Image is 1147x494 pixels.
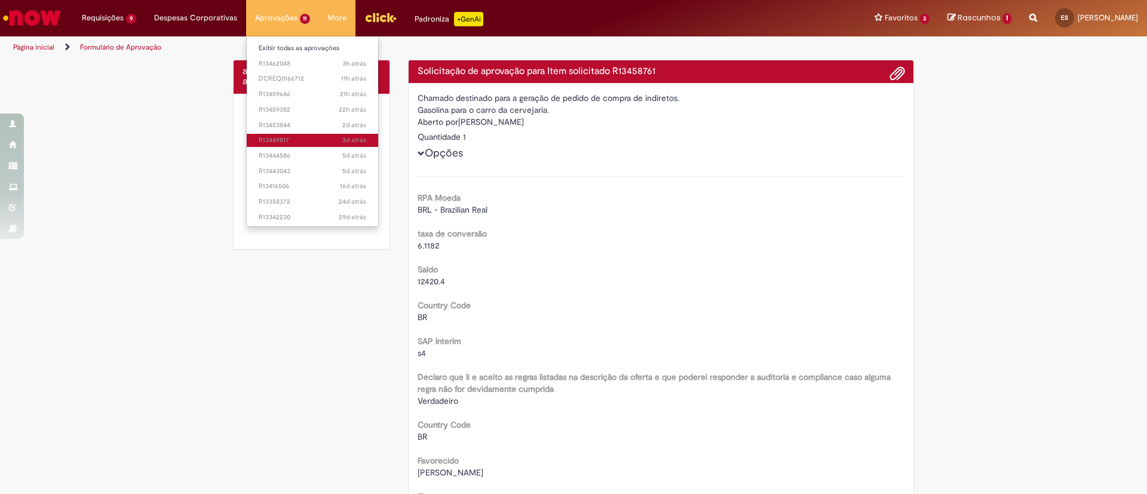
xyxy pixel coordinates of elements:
[259,121,367,130] span: R13453844
[255,12,298,24] span: Aprovações
[418,455,459,466] b: Favorecido
[247,72,379,85] a: Aberto DCREQ0166712 :
[126,14,136,24] span: 9
[243,65,360,88] span: cerca de uma hora atrás
[342,59,366,68] span: 3h atrás
[340,182,366,191] span: 16d atrás
[339,105,366,114] span: 22h atrás
[418,336,461,346] b: SAP Interim
[418,192,461,203] b: RPA Moeda
[947,13,1011,24] a: Rascunhos
[418,240,439,251] span: 6.1182
[243,66,381,87] h4: aprovado
[342,121,366,130] span: 2d atrás
[9,36,756,59] ul: Trilhas de página
[418,467,483,478] span: [PERSON_NAME]
[154,12,237,24] span: Despesas Corporativas
[339,197,366,206] time: 06/08/2025 09:50:49
[1,6,63,30] img: ServiceNow
[415,12,483,26] div: Padroniza
[418,131,905,143] div: Quantidade 1
[247,119,379,132] a: Aberto R13453844 :
[342,136,366,145] time: 26/08/2025 17:05:22
[342,59,366,68] time: 29/08/2025 11:56:04
[920,14,930,24] span: 3
[342,167,366,176] span: 5d atrás
[259,105,367,115] span: R13459382
[340,90,366,99] time: 28/08/2025 17:39:48
[341,74,366,83] span: 11h atrás
[418,348,426,358] span: s4
[418,431,427,442] span: BR
[13,42,54,52] a: Página inicial
[259,213,367,222] span: R13342230
[418,419,471,430] b: Country Code
[247,42,379,55] a: Exibir todas as aprovações
[300,14,311,24] span: 11
[958,12,1001,23] span: Rascunhos
[247,195,379,208] a: Aberto R13358372 :
[247,134,379,147] a: Aberto R13449817 :
[247,165,379,178] a: Aberto R13443043 :
[328,12,346,24] span: More
[246,36,379,227] ul: Aprovações
[247,88,379,101] a: Aberto R13459646 :
[418,204,487,215] span: BRL - Brazilian Real
[342,136,366,145] span: 3d atrás
[339,197,366,206] span: 24d atrás
[418,116,458,128] label: Aberto por
[342,167,366,176] time: 25/08/2025 09:32:48
[259,74,367,84] span: DCREQ0166712
[418,116,905,131] div: [PERSON_NAME]
[247,103,379,116] a: Aberto R13459382 :
[247,211,379,224] a: Aberto R13342230 :
[1002,13,1011,24] span: 1
[342,151,366,160] span: 5d atrás
[259,151,367,161] span: R13444586
[339,213,366,222] span: 29d atrás
[885,12,918,24] span: Favoritos
[340,182,366,191] time: 14/08/2025 09:36:37
[247,180,379,193] a: Aberto R13416506 :
[418,312,427,323] span: BR
[418,92,905,104] div: Chamado destinado para a geração de pedido de compra de indiretos.
[243,103,381,241] img: sucesso_1.gif
[418,276,445,287] span: 12420.4
[339,213,366,222] time: 31/07/2025 15:25:55
[1061,14,1068,22] span: ES
[259,90,367,99] span: R13459646
[259,182,367,191] span: R13416506
[259,59,367,69] span: R13462048
[80,42,161,52] a: Formulário de Aprovação
[259,167,367,176] span: R13443043
[259,197,367,207] span: R13358372
[340,90,366,99] span: 21h atrás
[418,395,458,406] span: Verdadeiro
[342,121,366,130] time: 27/08/2025 17:13:27
[418,228,487,239] b: taxa de conversão
[247,57,379,70] a: Aberto R13462048 :
[1078,13,1138,23] span: [PERSON_NAME]
[418,66,905,77] h4: Solicitação de aprovação para Item solicitado R13458761
[247,149,379,162] a: Aberto R13444586 :
[341,74,366,83] time: 29/08/2025 03:51:43
[454,12,483,26] p: +GenAi
[339,105,366,114] time: 28/08/2025 17:01:35
[259,136,367,145] span: R13449817
[342,151,366,160] time: 25/08/2025 14:29:03
[418,372,891,394] b: Declaro que li e aceito as regras listadas na descrição da oferta e que poderei responder a audit...
[418,300,471,311] b: Country Code
[82,12,124,24] span: Requisições
[418,264,438,275] b: Saldo
[364,8,397,26] img: click_logo_yellow_360x200.png
[418,104,905,116] div: Gasolina para o carro da cervejaria.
